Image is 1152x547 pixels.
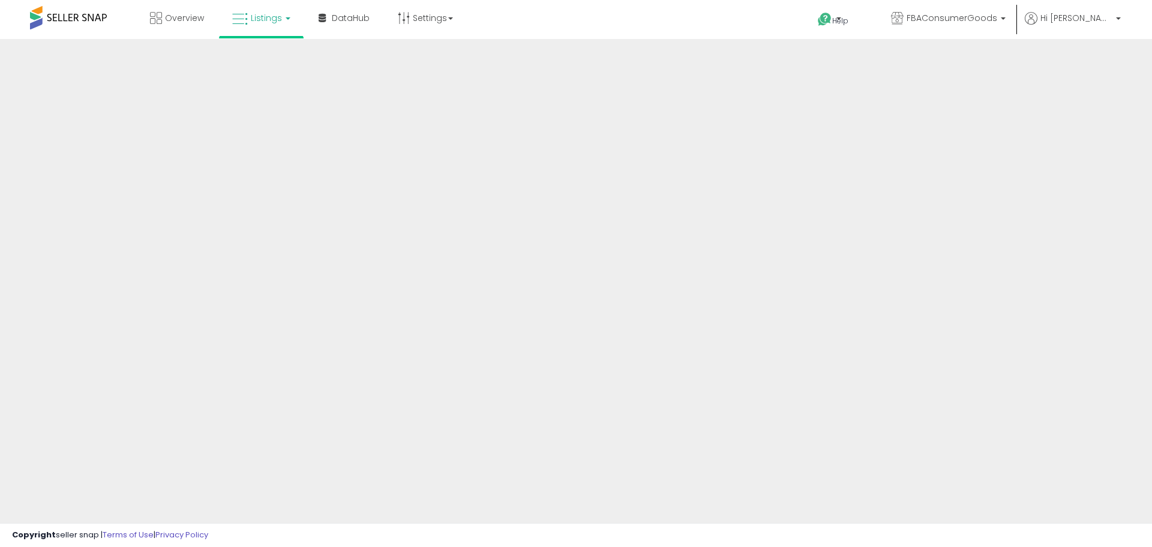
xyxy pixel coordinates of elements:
[332,12,370,24] span: DataHub
[103,529,154,540] a: Terms of Use
[251,12,282,24] span: Listings
[1040,12,1112,24] span: Hi [PERSON_NAME]
[808,3,872,39] a: Help
[907,12,997,24] span: FBAConsumerGoods
[155,529,208,540] a: Privacy Policy
[165,12,204,24] span: Overview
[12,530,208,541] div: seller snap | |
[817,12,832,27] i: Get Help
[832,16,848,26] span: Help
[12,529,56,540] strong: Copyright
[1025,12,1121,39] a: Hi [PERSON_NAME]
